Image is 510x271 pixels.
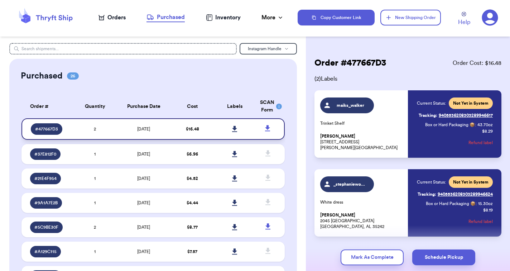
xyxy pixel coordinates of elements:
[137,152,150,156] span: [DATE]
[94,201,96,205] span: 1
[261,13,284,22] div: More
[320,133,404,151] p: [STREET_ADDRESS] [PERSON_NAME][GEOGRAPHIC_DATA]
[320,213,355,218] span: [PERSON_NAME]
[187,152,198,156] span: $ 6.96
[21,95,74,118] th: Order #
[320,199,404,205] p: White dress
[94,176,96,181] span: 1
[146,13,185,22] div: Purchased
[320,134,355,139] span: [PERSON_NAME]
[187,225,198,229] span: $ 8.77
[172,95,214,118] th: Cost
[453,100,489,106] span: Not Yet in System
[9,43,237,54] input: Search shipments...
[34,224,58,230] span: # 5C9BE30F
[418,191,436,197] span: Tracking:
[417,179,446,185] span: Current Status:
[419,113,437,118] span: Tracking:
[21,70,63,82] h2: Purchased
[34,249,57,255] span: # A129C115
[34,200,58,206] span: # 9A1A7E2B
[116,95,171,118] th: Purchase Date
[34,176,57,181] span: # 21E4F954
[146,13,185,22] a: Purchased
[426,201,476,206] span: Box or Hard Packaging 📦
[67,72,79,80] span: 26
[380,10,441,25] button: New Shipping Order
[475,122,476,128] span: :
[187,201,198,205] span: $ 4.44
[240,43,297,54] button: Instagram Handle
[94,127,96,131] span: 2
[314,57,386,69] h2: Order # 477667D3
[468,135,493,151] button: Refund label
[35,126,58,132] span: # 477667D3
[248,47,282,51] span: Instagram Handle
[137,225,150,229] span: [DATE]
[260,99,276,114] div: SCAN Form
[453,59,501,67] span: Order Cost: $ 16.48
[314,75,501,83] span: ( 2 ) Labels
[320,120,404,126] p: Trinket Shelf
[482,128,493,134] p: $ 8.29
[298,10,375,25] button: Copy Customer Link
[412,249,475,265] button: Schedule Pickup
[186,127,199,131] span: $ 16.48
[206,13,241,22] a: Inventory
[468,214,493,229] button: Refund label
[213,95,256,118] th: Labels
[418,189,493,200] a: Tracking:9405536208303289946624
[137,176,150,181] span: [DATE]
[453,179,489,185] span: Not Yet in System
[98,13,126,22] a: Orders
[74,95,116,118] th: Quantity
[94,152,96,156] span: 1
[477,122,493,128] span: 43.70 oz
[333,181,367,187] span: _stephaniewoods
[94,225,96,229] span: 2
[478,201,493,206] span: 15.30 oz
[187,176,198,181] span: $ 4.52
[137,249,150,254] span: [DATE]
[333,103,367,108] span: maiks_walker
[137,127,150,131] span: [DATE]
[483,207,493,213] p: $ 8.19
[187,249,197,254] span: $ 7.57
[34,151,56,157] span: # 37E812F0
[458,12,470,27] a: Help
[476,201,477,206] span: :
[341,249,404,265] button: Mark As Complete
[94,249,96,254] span: 1
[425,123,475,127] span: Box or Hard Packaging 📦
[137,201,150,205] span: [DATE]
[458,18,470,27] span: Help
[320,212,404,229] p: 2045 [GEOGRAPHIC_DATA] [GEOGRAPHIC_DATA], AL 35242
[417,100,446,106] span: Current Status:
[419,110,493,121] a: Tracking:9405536208303289946617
